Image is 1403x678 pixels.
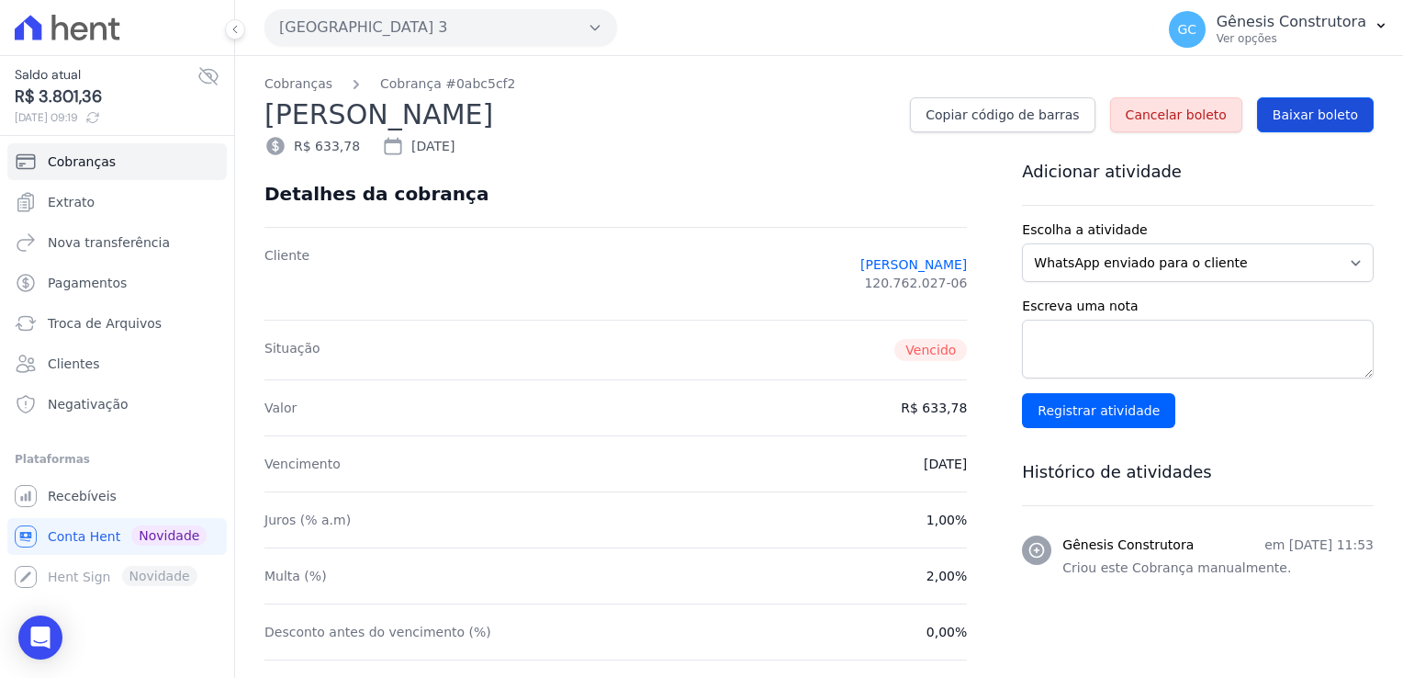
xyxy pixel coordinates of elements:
div: Detalhes da cobrança [264,183,488,205]
a: Recebíveis [7,478,227,514]
span: Extrato [48,193,95,211]
p: Criou este Cobrança manualmente. [1062,559,1374,578]
span: Novidade [131,525,207,546]
button: [GEOGRAPHIC_DATA] 3 [264,9,617,46]
a: Cobranças [264,74,332,94]
span: Clientes [48,355,99,373]
a: Copiar código de barras [910,97,1094,132]
dd: [DATE] [924,455,967,473]
dt: Valor [264,399,297,417]
div: Plataformas [15,448,219,470]
span: Recebíveis [48,487,117,505]
span: Negativação [48,395,129,413]
span: [DATE] 09:19 [15,109,197,126]
h3: Histórico de atividades [1022,461,1374,483]
a: Pagamentos [7,265,227,301]
a: Cancelar boleto [1110,97,1242,132]
a: [PERSON_NAME] [860,255,967,274]
label: Escreva uma nota [1022,297,1374,316]
dt: Vencimento [264,455,341,473]
a: Cobrança #0abc5cf2 [380,74,515,94]
span: Cancelar boleto [1126,106,1227,124]
h3: Gênesis Construtora [1062,536,1194,555]
span: Copiar código de barras [926,106,1079,124]
span: R$ 3.801,36 [15,85,197,109]
p: Ver opções [1217,31,1366,46]
input: Registrar atividade [1022,393,1175,428]
a: Cobranças [7,143,227,180]
dd: 0,00% [926,623,967,641]
a: Negativação [7,386,227,423]
dd: 2,00% [926,567,967,585]
div: Open Intercom Messenger [18,616,62,660]
div: R$ 633,78 [264,135,360,157]
dt: Multa (%) [264,567,327,585]
span: GC [1177,23,1196,36]
dd: R$ 633,78 [901,399,967,417]
span: Conta Hent [48,527,120,546]
dt: Desconto antes do vencimento (%) [264,623,491,641]
div: [DATE] [382,135,455,157]
a: Conta Hent Novidade [7,518,227,555]
p: Gênesis Construtora [1217,13,1366,31]
span: Nova transferência [48,233,170,252]
button: GC Gênesis Construtora Ver opções [1154,4,1403,55]
nav: Sidebar [15,143,219,595]
h2: [PERSON_NAME] [264,94,895,135]
span: Baixar boleto [1273,106,1358,124]
span: Cobranças [48,153,116,171]
a: Troca de Arquivos [7,305,227,342]
a: Extrato [7,184,227,220]
dt: Juros (% a.m) [264,511,351,529]
a: Nova transferência [7,224,227,261]
dt: Situação [264,339,320,361]
a: Clientes [7,345,227,382]
dt: Cliente [264,246,309,301]
dd: 1,00% [926,511,967,529]
label: Escolha a atividade [1022,220,1374,240]
a: Baixar boleto [1257,97,1374,132]
span: 120.762.027-06 [864,274,967,292]
span: Vencido [894,339,967,361]
span: Saldo atual [15,65,197,85]
span: Troca de Arquivos [48,314,162,333]
span: Pagamentos [48,274,127,292]
p: em [DATE] 11:53 [1264,536,1374,555]
nav: Breadcrumb [264,74,1374,94]
h3: Adicionar atividade [1022,161,1374,183]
